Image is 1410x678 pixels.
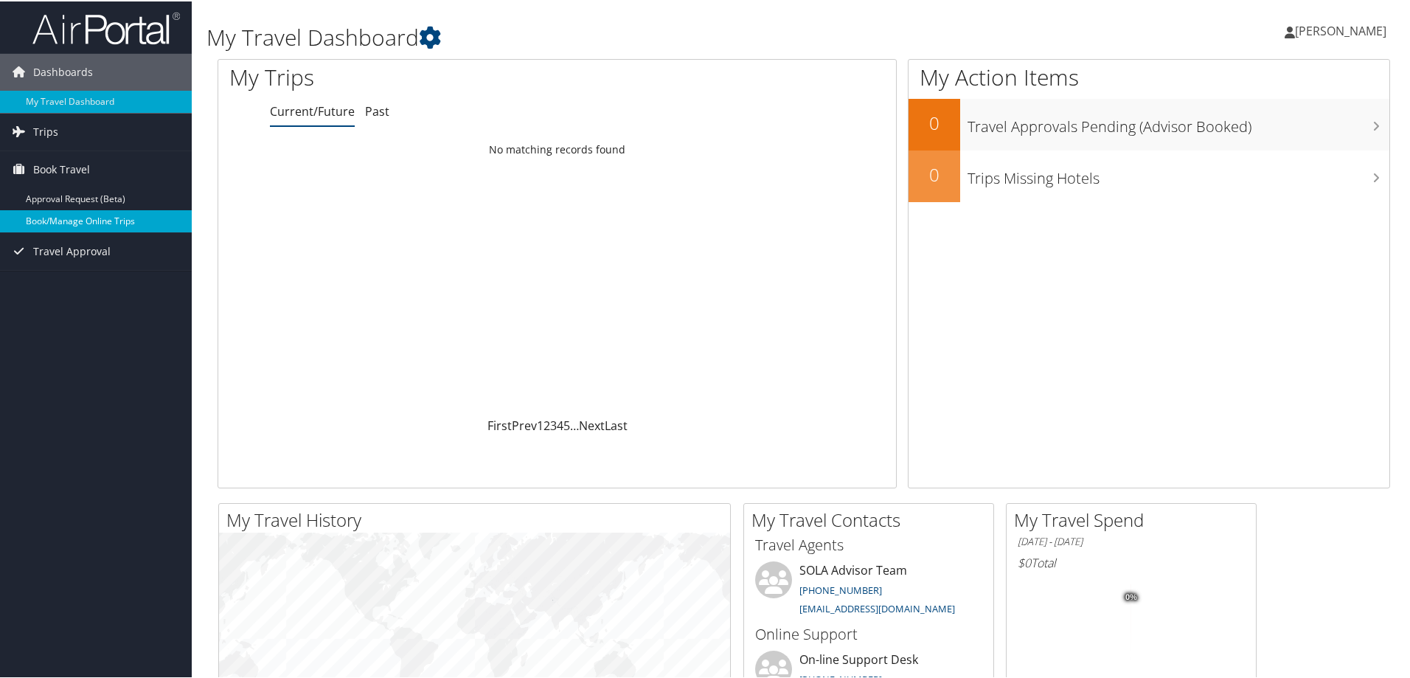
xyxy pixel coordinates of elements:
[1125,592,1137,601] tspan: 0%
[799,601,955,614] a: [EMAIL_ADDRESS][DOMAIN_NAME]
[543,416,550,432] a: 2
[1018,553,1245,570] h6: Total
[206,21,1003,52] h1: My Travel Dashboard
[33,232,111,269] span: Travel Approval
[229,60,602,91] h1: My Trips
[1285,7,1401,52] a: [PERSON_NAME]
[909,161,960,186] h2: 0
[1014,506,1256,531] h2: My Travel Spend
[968,159,1389,187] h3: Trips Missing Hotels
[748,560,990,620] li: SOLA Advisor Team
[605,416,628,432] a: Last
[33,112,58,149] span: Trips
[270,102,355,118] a: Current/Future
[570,416,579,432] span: …
[1018,533,1245,547] h6: [DATE] - [DATE]
[1018,553,1031,570] span: $0
[218,135,896,162] td: No matching records found
[226,506,730,531] h2: My Travel History
[968,108,1389,136] h3: Travel Approvals Pending (Advisor Booked)
[909,109,960,134] h2: 0
[579,416,605,432] a: Next
[33,150,90,187] span: Book Travel
[557,416,563,432] a: 4
[550,416,557,432] a: 3
[909,97,1389,149] a: 0Travel Approvals Pending (Advisor Booked)
[909,60,1389,91] h1: My Action Items
[32,10,180,44] img: airportal-logo.png
[487,416,512,432] a: First
[799,582,882,595] a: [PHONE_NUMBER]
[512,416,537,432] a: Prev
[909,149,1389,201] a: 0Trips Missing Hotels
[365,102,389,118] a: Past
[563,416,570,432] a: 5
[537,416,543,432] a: 1
[755,533,982,554] h3: Travel Agents
[755,623,982,643] h3: Online Support
[751,506,993,531] h2: My Travel Contacts
[33,52,93,89] span: Dashboards
[1295,21,1386,38] span: [PERSON_NAME]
